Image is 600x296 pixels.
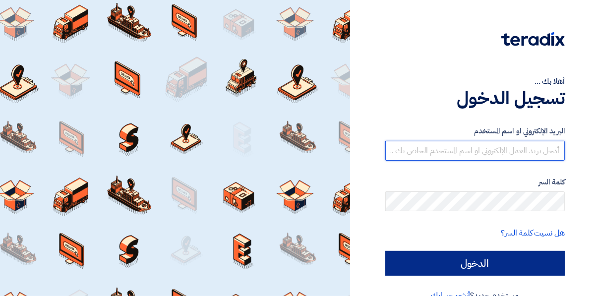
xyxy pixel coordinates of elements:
[385,125,565,137] label: البريد الإلكتروني او اسم المستخدم
[385,177,565,188] label: كلمة السر
[501,32,565,46] img: Teradix logo
[385,141,565,161] input: أدخل بريد العمل الإلكتروني او اسم المستخدم الخاص بك ...
[385,87,565,109] h1: تسجيل الدخول
[385,75,565,87] div: أهلا بك ...
[385,251,565,276] input: الدخول
[501,227,565,239] a: هل نسيت كلمة السر؟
